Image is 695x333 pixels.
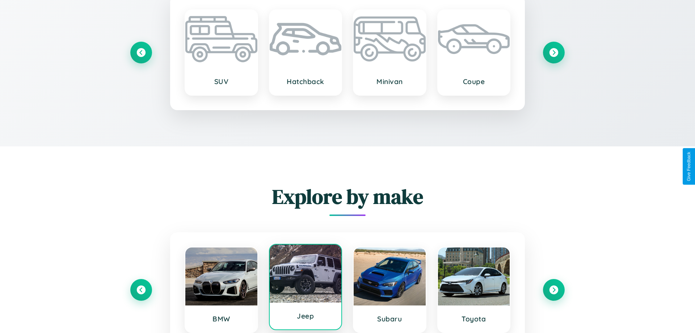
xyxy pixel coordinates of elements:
[686,152,691,181] div: Give Feedback
[130,183,565,211] h2: Explore by make
[277,77,334,86] h3: Hatchback
[445,77,503,86] h3: Coupe
[361,77,418,86] h3: Minivan
[277,312,334,320] h3: Jeep
[361,315,418,323] h3: Subaru
[445,315,503,323] h3: Toyota
[193,315,250,323] h3: BMW
[193,77,250,86] h3: SUV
